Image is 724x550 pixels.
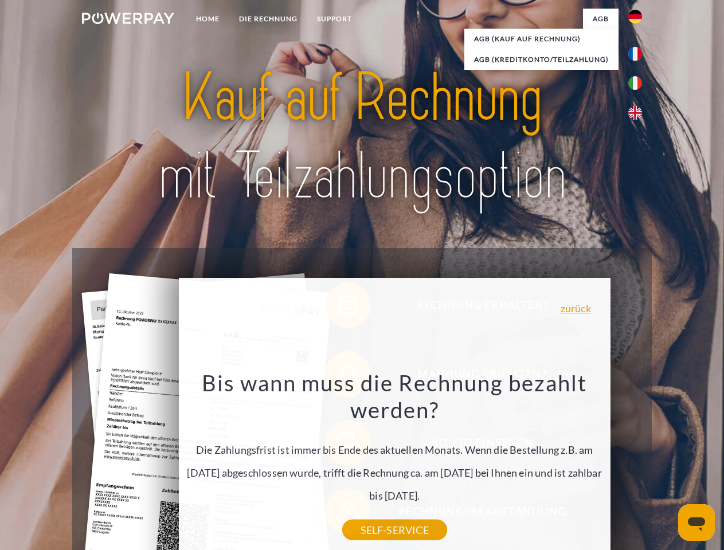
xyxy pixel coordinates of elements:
[628,76,642,90] img: it
[678,504,715,541] iframe: Schaltfläche zum Öffnen des Messaging-Fensters
[229,9,307,29] a: DIE RECHNUNG
[82,13,174,24] img: logo-powerpay-white.svg
[464,29,619,49] a: AGB (Kauf auf Rechnung)
[628,106,642,120] img: en
[307,9,362,29] a: SUPPORT
[561,303,591,313] a: zurück
[185,369,604,530] div: Die Zahlungsfrist ist immer bis Ende des aktuellen Monats. Wenn die Bestellung z.B. am [DATE] abg...
[109,55,615,219] img: title-powerpay_de.svg
[628,10,642,23] img: de
[342,520,447,540] a: SELF-SERVICE
[185,369,604,424] h3: Bis wann muss die Rechnung bezahlt werden?
[186,9,229,29] a: Home
[583,9,619,29] a: agb
[464,49,619,70] a: AGB (Kreditkonto/Teilzahlung)
[628,47,642,61] img: fr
